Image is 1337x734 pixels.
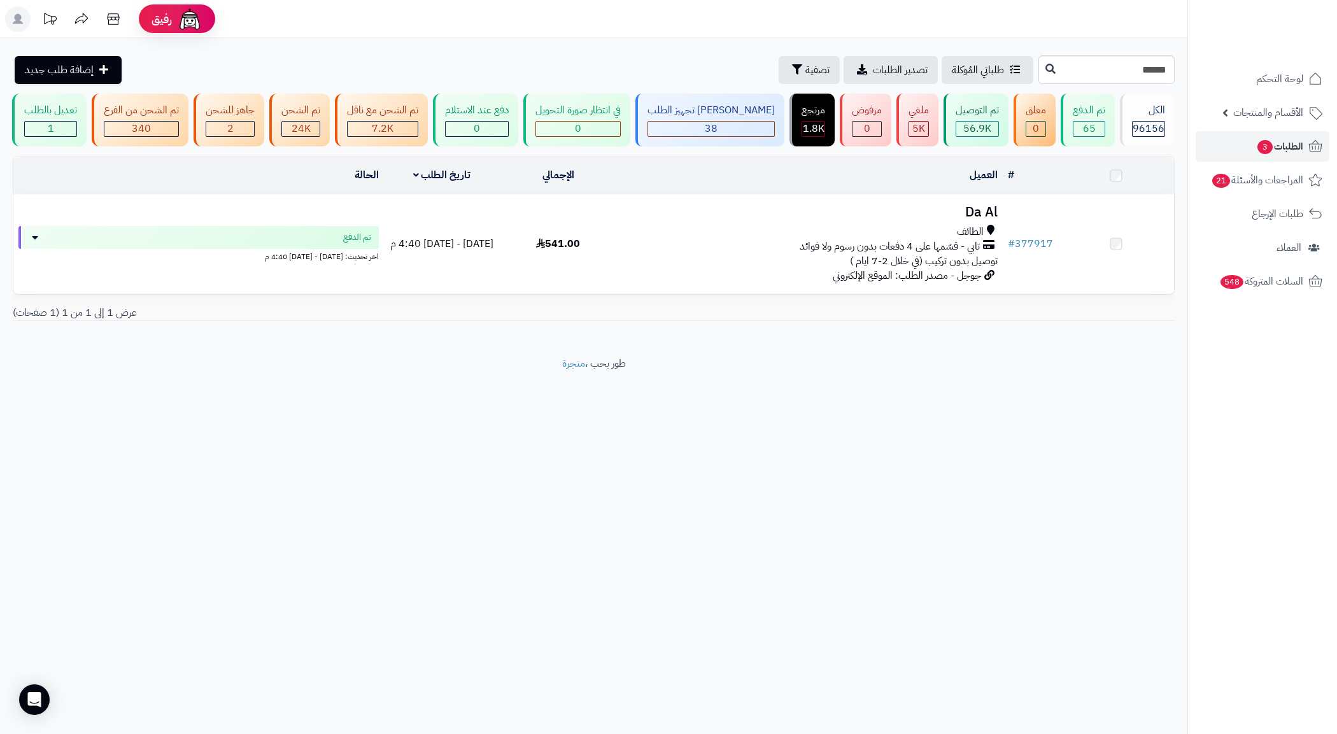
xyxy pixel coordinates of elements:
a: في انتظار صورة التحويل 0 [521,94,633,146]
span: 5K [912,121,925,136]
a: دفع عند الاستلام 0 [430,94,521,146]
span: 96156 [1133,121,1164,136]
div: 0 [536,122,620,136]
div: 4993 [909,122,928,136]
div: 1836 [802,122,824,136]
span: 0 [1033,121,1039,136]
span: 1 [48,121,54,136]
div: ملغي [909,103,929,118]
span: إضافة طلب جديد [25,62,94,78]
a: تم الشحن من الفرع 340 [89,94,191,146]
a: الطلبات3 [1196,131,1329,162]
span: 541.00 [536,236,580,251]
a: العميل [970,167,998,183]
span: 3 [1257,140,1273,154]
div: 340 [104,122,178,136]
a: تصدير الطلبات [844,56,938,84]
div: تم التوصيل [956,103,999,118]
a: طلباتي المُوكلة [942,56,1033,84]
span: الأقسام والمنتجات [1233,104,1303,122]
span: تم الدفع [343,231,371,244]
div: 0 [1026,122,1045,136]
span: لوحة التحكم [1256,70,1303,88]
span: تصفية [805,62,830,78]
span: الطلبات [1256,138,1303,155]
a: إضافة طلب جديد [15,56,122,84]
span: العملاء [1277,239,1301,257]
a: # [1008,167,1014,183]
button: تصفية [779,56,840,84]
div: [PERSON_NAME] تجهيز الطلب [647,103,775,118]
div: اخر تحديث: [DATE] - [DATE] 4:40 م [18,249,379,262]
span: تابي - قسّمها على 4 دفعات بدون رسوم ولا فوائد [800,239,980,254]
a: تم الدفع 65 [1058,94,1117,146]
div: تم الدفع [1073,103,1105,118]
a: #377917 [1008,236,1053,251]
span: 65 [1083,121,1096,136]
div: جاهز للشحن [206,103,255,118]
span: طلباتي المُوكلة [952,62,1004,78]
h3: Da Al [621,205,998,220]
div: تعديل بالطلب [24,103,77,118]
span: [DATE] - [DATE] 4:40 م [390,236,493,251]
div: في انتظار صورة التحويل [535,103,621,118]
a: تحديثات المنصة [34,6,66,35]
span: الطائف [957,225,984,239]
a: الحالة [355,167,379,183]
div: 0 [446,122,508,136]
div: 56927 [956,122,998,136]
div: 0 [852,122,881,136]
a: الكل96156 [1117,94,1177,146]
div: 65 [1073,122,1105,136]
span: رفيق [152,11,172,27]
a: المراجعات والأسئلة21 [1196,165,1329,195]
span: 7.2K [372,121,393,136]
div: 2 [206,122,254,136]
span: توصيل بدون تركيب (في خلال 2-7 ايام ) [850,253,998,269]
img: ai-face.png [177,6,202,32]
div: تم الشحن من الفرع [104,103,179,118]
span: 21 [1212,174,1230,188]
div: 38 [648,122,774,136]
a: تم التوصيل 56.9K [941,94,1011,146]
div: تم الشحن مع ناقل [347,103,418,118]
div: 7222 [348,122,418,136]
div: مرتجع [802,103,825,118]
a: السلات المتروكة548 [1196,266,1329,297]
a: تعديل بالطلب 1 [10,94,89,146]
a: الإجمالي [542,167,574,183]
a: العملاء [1196,232,1329,263]
a: [PERSON_NAME] تجهيز الطلب 38 [633,94,787,146]
span: # [1008,236,1015,251]
a: لوحة التحكم [1196,64,1329,94]
span: 340 [132,121,151,136]
div: دفع عند الاستلام [445,103,509,118]
span: طلبات الإرجاع [1252,205,1303,223]
span: 24K [292,121,311,136]
span: السلات المتروكة [1219,272,1303,290]
div: معلق [1026,103,1046,118]
span: تصدير الطلبات [873,62,928,78]
a: طلبات الإرجاع [1196,199,1329,229]
span: 548 [1220,275,1243,289]
div: تم الشحن [281,103,320,118]
div: الكل [1132,103,1165,118]
span: 0 [864,121,870,136]
a: متجرة [562,356,585,371]
a: تم الشحن 24K [267,94,332,146]
span: المراجعات والأسئلة [1211,171,1303,189]
div: Open Intercom Messenger [19,684,50,715]
a: ملغي 5K [894,94,941,146]
div: عرض 1 إلى 1 من 1 (1 صفحات) [3,306,594,320]
div: 1 [25,122,76,136]
span: 38 [705,121,718,136]
a: مرفوض 0 [837,94,894,146]
span: 2 [227,121,234,136]
span: 0 [474,121,480,136]
a: معلق 0 [1011,94,1058,146]
a: تاريخ الطلب [413,167,471,183]
div: مرفوض [852,103,882,118]
a: جاهز للشحن 2 [191,94,267,146]
a: مرتجع 1.8K [787,94,837,146]
span: جوجل - مصدر الطلب: الموقع الإلكتروني [833,268,981,283]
